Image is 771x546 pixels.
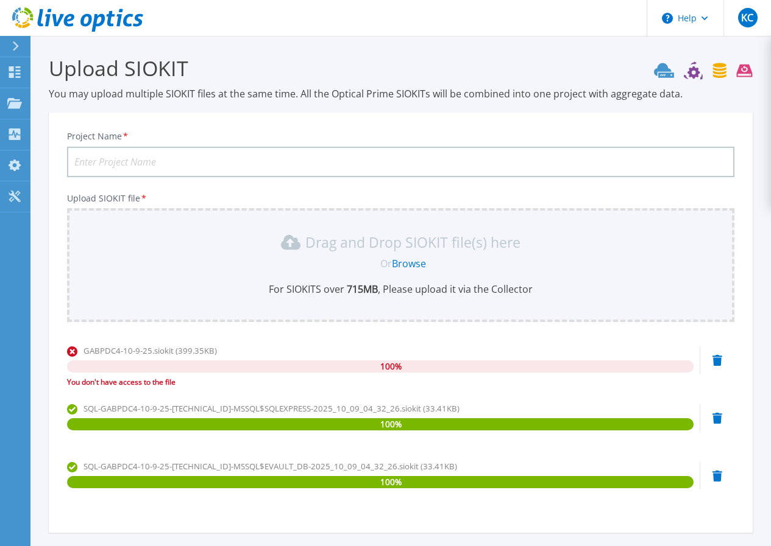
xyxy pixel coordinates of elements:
label: Project Name [67,132,129,141]
span: 100 % [380,418,402,430]
input: Enter Project Name [67,147,734,177]
a: Browse [392,257,426,270]
b: 715 MB [344,282,378,296]
span: Or [380,257,392,270]
span: SQL-GABPDC4-10-9-25-[TECHNICAL_ID]-MSSQL$EVAULT_DB-2025_10_09_04_32_26.siokit (33.41KB) [83,461,457,472]
p: Upload SIOKIT file [67,194,734,203]
span: SQL-GABPDC4-10-9-25-[TECHNICAL_ID]-MSSQL$SQLEXPRESS-2025_10_09_04_32_26.siokit (33.41KB) [83,403,460,414]
div: Drag and Drop SIOKIT file(s) here OrBrowseFor SIOKITS over 715MB, Please upload it via the Collector [74,233,727,296]
h3: Upload SIOKIT [49,54,753,82]
span: GABPDC4-10-9-25.siokit (399.35KB) [83,345,217,356]
p: Drag and Drop SIOKIT file(s) here [305,236,521,248]
div: You don't have access to the file [67,376,694,388]
span: 100 % [380,476,402,488]
span: 100 % [380,360,402,373]
p: For SIOKITS over , Please upload it via the Collector [74,282,727,296]
span: KC [741,13,753,23]
p: You may upload multiple SIOKIT files at the same time. All the Optical Prime SIOKITs will be comb... [49,87,753,100]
